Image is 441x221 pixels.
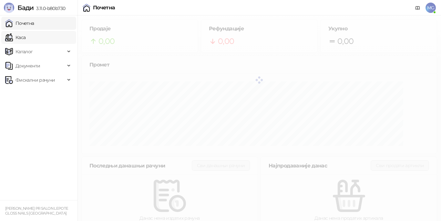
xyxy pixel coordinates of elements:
a: Почетна [5,17,34,30]
div: Почетна [93,5,115,10]
small: [PERSON_NAME] PR SALON LEPOTE GLOSS NAILS [GEOGRAPHIC_DATA] [5,206,68,216]
a: Документација [413,3,423,13]
span: Каталог [15,45,33,58]
a: Каса [5,31,26,44]
span: MG [426,3,436,13]
span: Фискални рачуни [15,74,55,86]
img: Logo [4,3,14,13]
span: 3.11.0-b80b730 [34,5,65,11]
span: Документи [15,59,40,72]
span: Бади [17,4,34,12]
